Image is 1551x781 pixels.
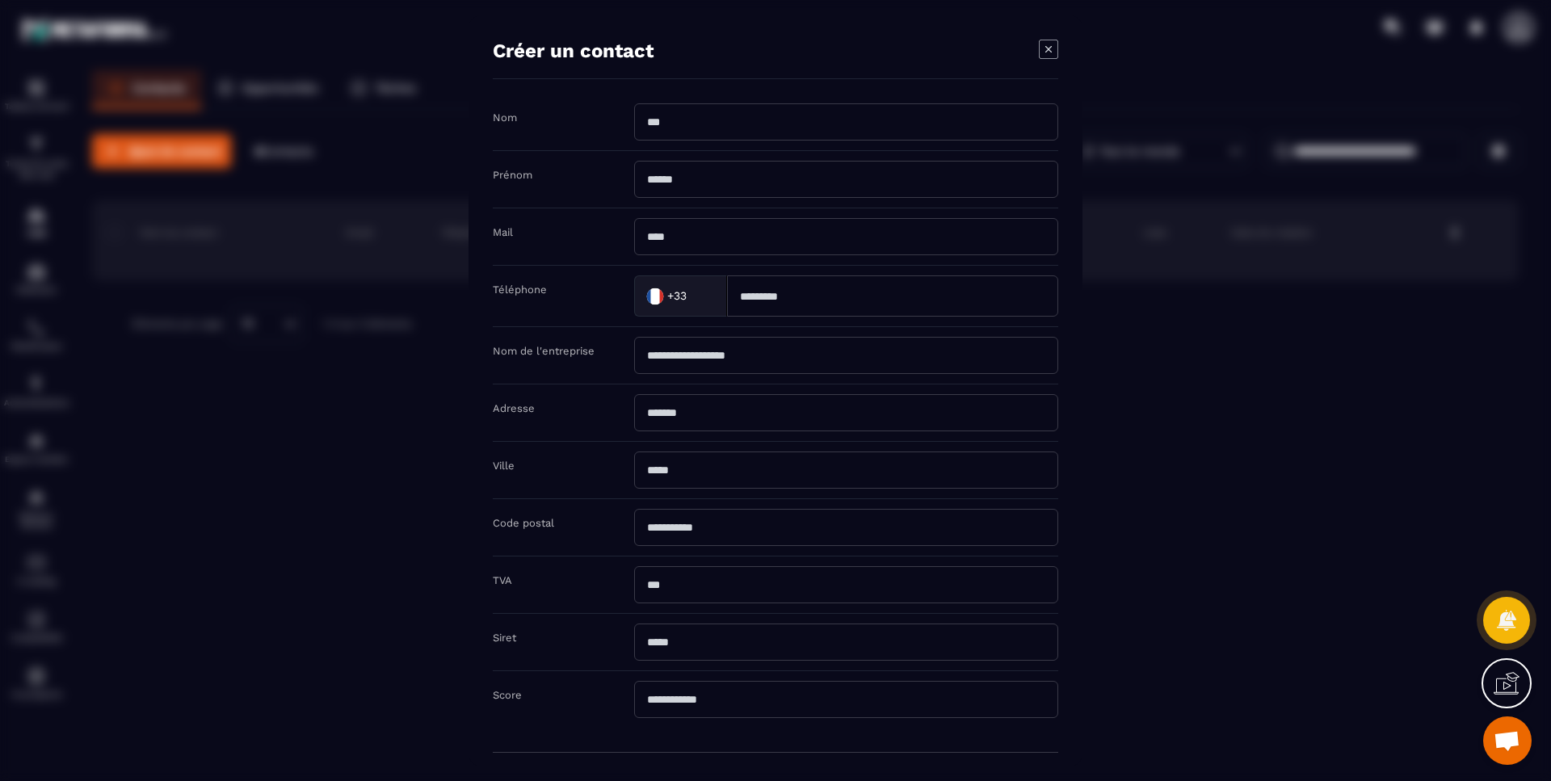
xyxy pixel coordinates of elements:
[493,459,515,471] label: Ville
[493,516,554,528] label: Code postal
[493,573,512,586] label: TVA
[493,111,517,123] label: Nom
[634,275,727,316] div: Search for option
[493,344,595,356] label: Nom de l'entreprise
[493,39,654,61] h4: Créer un contact
[493,225,513,237] label: Mail
[1483,716,1532,765] div: Ouvrir le chat
[690,283,710,308] input: Search for option
[493,688,522,700] label: Score
[493,631,516,643] label: Siret
[493,401,535,414] label: Adresse
[493,283,547,295] label: Téléphone
[667,288,687,304] span: +33
[639,279,671,312] img: Country Flag
[493,168,532,180] label: Prénom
